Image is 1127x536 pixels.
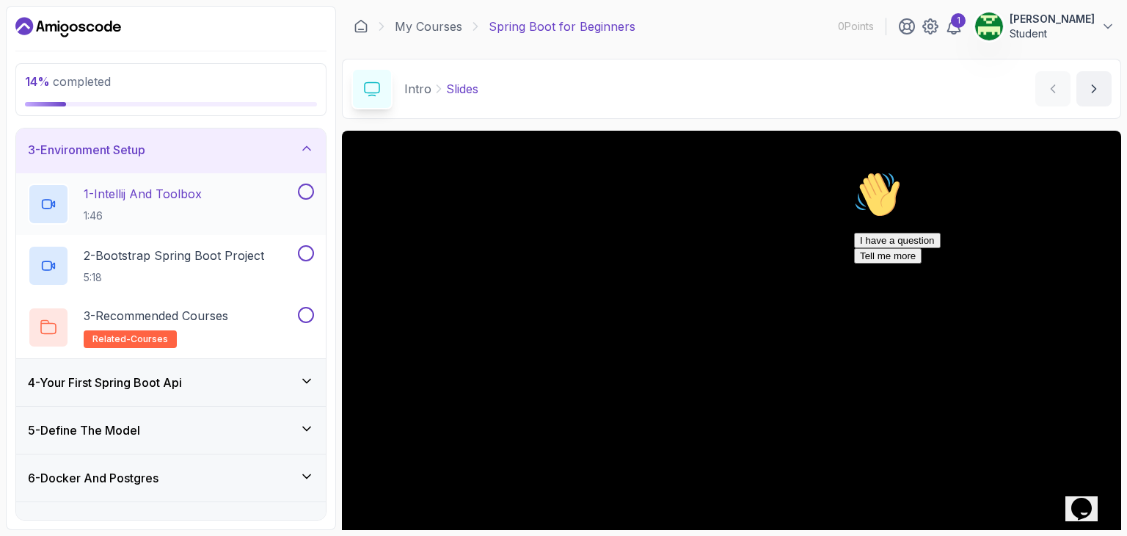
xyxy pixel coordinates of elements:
button: 3-Environment Setup [16,126,326,173]
a: My Courses [395,18,462,35]
p: Student [1010,26,1095,41]
h3: 5 - Define The Model [28,421,140,439]
button: 2-Bootstrap Spring Boot Project5:18 [28,245,314,286]
button: Tell me more [6,83,73,98]
iframe: chat widget [1065,477,1112,521]
button: user profile image[PERSON_NAME]Student [974,12,1115,41]
button: 1-Intellij And Toolbox1:46 [28,184,314,225]
iframe: chat widget [848,165,1112,470]
div: 👋Hi! How can we help?I have a questionTell me more [6,6,270,98]
button: 6-Docker And Postgres [16,454,326,501]
button: previous content [1035,71,1071,106]
span: Hi! How can we help? [6,44,145,55]
button: 5-Define The Model [16,407,326,454]
a: Dashboard [354,19,368,34]
h3: 4 - Your First Spring Boot Api [28,374,182,391]
p: 1:46 [84,209,202,223]
p: 0 Points [838,19,874,34]
p: 1 - Intellij And Toolbox [84,185,202,203]
p: Intro [404,80,431,98]
img: user profile image [975,12,1003,40]
p: [PERSON_NAME] [1010,12,1095,26]
button: 4-Your First Spring Boot Api [16,359,326,406]
button: I have a question [6,68,92,83]
p: 5:18 [84,270,264,285]
span: related-courses [92,333,168,345]
p: Slides [446,80,478,98]
h3: 3 - Environment Setup [28,141,145,159]
p: 3 - Recommended Courses [84,307,228,325]
h3: 7 - Databases Setup [28,517,134,535]
p: 2 - Bootstrap Spring Boot Project [84,247,264,264]
h3: 6 - Docker And Postgres [28,469,158,487]
div: 1 [951,13,966,28]
button: next content [1076,71,1112,106]
span: completed [25,74,111,89]
a: Dashboard [15,15,121,39]
button: 3-Recommended Coursesrelated-courses [28,307,314,348]
a: 1 [945,18,963,35]
img: :wave: [6,6,53,53]
p: Spring Boot for Beginners [489,18,635,35]
span: 14 % [25,74,50,89]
